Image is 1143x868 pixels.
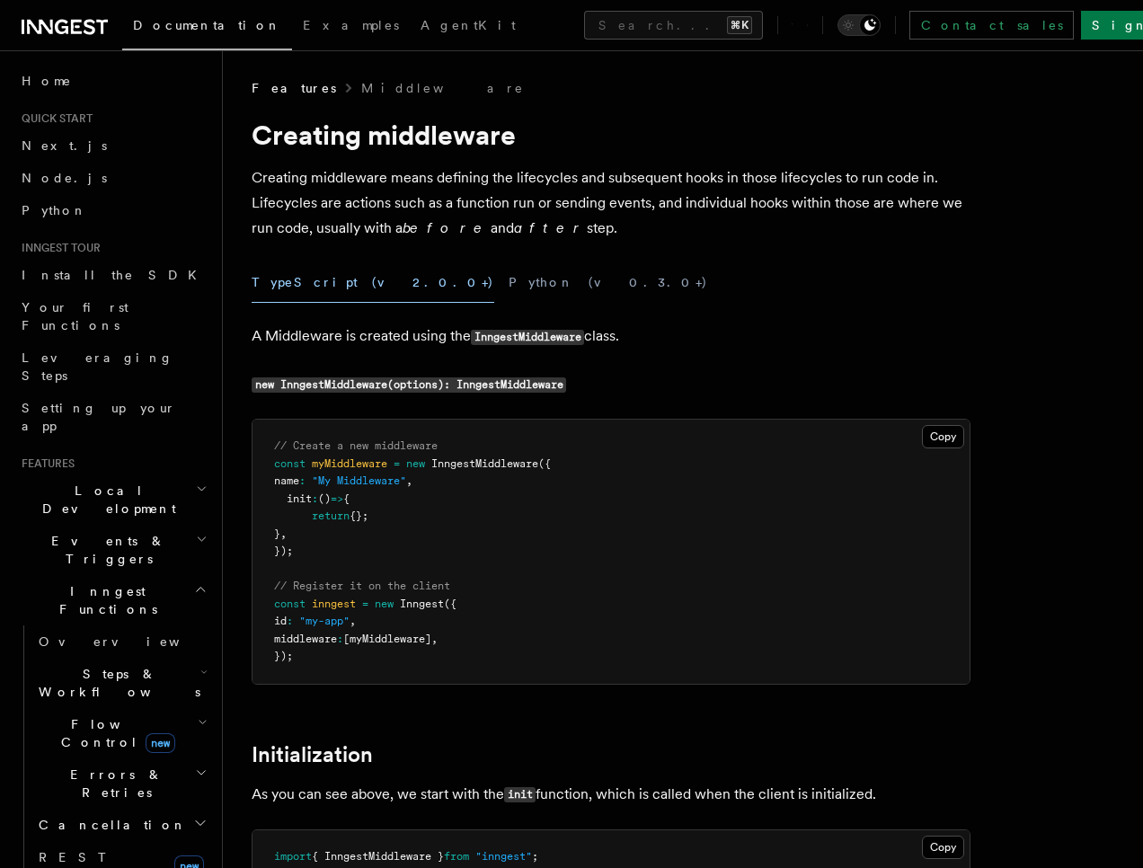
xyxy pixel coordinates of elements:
a: Home [14,65,211,97]
a: Python [14,194,211,226]
a: AgentKit [410,5,527,49]
span: [myMiddleware] [343,633,431,645]
span: : [312,492,318,505]
span: }); [274,545,293,557]
a: Overview [31,625,211,658]
span: Features [252,79,336,97]
a: Your first Functions [14,291,211,341]
button: Copy [922,836,964,859]
code: new InngestMiddleware(options): InngestMiddleware [252,377,566,393]
button: Local Development [14,474,211,525]
span: : [299,474,306,487]
span: Setting up your app [22,401,176,433]
span: init [287,492,312,505]
span: Flow Control [31,715,198,751]
span: const [274,457,306,470]
span: Home [22,72,72,90]
span: return [312,509,350,522]
a: Contact sales [909,11,1074,40]
span: Steps & Workflows [31,665,200,701]
code: init [504,787,536,802]
button: Steps & Workflows [31,658,211,708]
a: Install the SDK [14,259,211,291]
span: , [280,527,287,540]
span: Next.js [22,138,107,153]
a: Node.js [14,162,211,194]
button: Search...⌘K [584,11,763,40]
span: : [337,633,343,645]
span: { [343,492,350,505]
a: Examples [292,5,410,49]
button: TypeScript (v2.0.0+) [252,262,494,303]
span: Inngest [400,598,444,610]
span: from [444,850,469,863]
em: after [514,219,587,236]
span: myMiddleware [312,457,387,470]
span: new [375,598,394,610]
span: const [274,598,306,610]
span: Cancellation [31,816,187,834]
a: Documentation [122,5,292,50]
button: Copy [922,425,964,448]
span: () [318,492,331,505]
span: Leveraging Steps [22,350,173,383]
span: "My Middleware" [312,474,406,487]
span: Node.js [22,171,107,185]
p: A Middleware is created using the class. [252,323,970,350]
span: new [406,457,425,470]
span: Inngest tour [14,241,101,255]
span: = [394,457,400,470]
span: // Register it on the client [274,580,450,592]
span: "my-app" [299,615,350,627]
a: Leveraging Steps [14,341,211,392]
em: before [403,219,491,236]
span: = [362,598,368,610]
span: , [406,474,412,487]
span: , [431,633,438,645]
span: Errors & Retries [31,766,195,802]
h1: Creating middleware [252,119,970,151]
span: Your first Functions [22,300,128,332]
span: , [350,615,356,627]
span: {}; [350,509,368,522]
button: Events & Triggers [14,525,211,575]
a: Initialization [252,742,373,767]
span: Inngest Functions [14,582,194,618]
span: ; [532,850,538,863]
span: // Create a new middleware [274,439,438,452]
button: Errors & Retries [31,758,211,809]
a: Middleware [361,79,525,97]
button: Cancellation [31,809,211,841]
span: Examples [303,18,399,32]
span: ({ [538,457,551,470]
span: }); [274,650,293,662]
span: ({ [444,598,456,610]
button: Toggle dark mode [837,14,881,36]
span: => [331,492,343,505]
span: "inngest" [475,850,532,863]
span: Events & Triggers [14,532,196,568]
p: As you can see above, we start with the function, which is called when the client is initialized. [252,782,970,808]
p: Creating middleware means defining the lifecycles and subsequent hooks in those lifecycles to run... [252,165,970,241]
span: } [274,527,280,540]
span: Python [22,203,87,217]
button: Inngest Functions [14,575,211,625]
span: : [287,615,293,627]
span: AgentKit [421,18,516,32]
a: Next.js [14,129,211,162]
span: new [146,733,175,753]
span: import [274,850,312,863]
span: { InngestMiddleware } [312,850,444,863]
kbd: ⌘K [727,16,752,34]
button: Flow Controlnew [31,708,211,758]
span: middleware [274,633,337,645]
a: Setting up your app [14,392,211,442]
span: Overview [39,634,224,649]
span: id [274,615,287,627]
span: inngest [312,598,356,610]
span: name [274,474,299,487]
span: Local Development [14,482,196,518]
button: Python (v0.3.0+) [509,262,708,303]
span: InngestMiddleware [431,457,538,470]
code: InngestMiddleware [471,330,584,345]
